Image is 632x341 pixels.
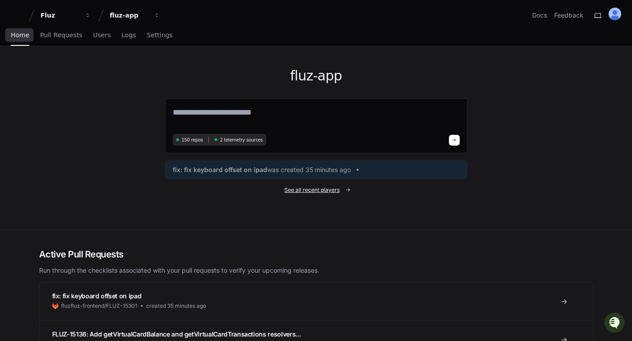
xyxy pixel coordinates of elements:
span: fix: fix keyboard offset on ipad [52,292,142,300]
div: Fluz [40,11,79,20]
button: fluz-app [106,7,164,23]
div: fluz-app [110,11,148,20]
a: fix: fix keyboard offset on ipadfluzfluz-frontend/FLUZ-15301created 35 minutes ago [40,283,593,320]
span: fix: fix keyboard offset on ipad [173,165,267,174]
a: Settings [147,25,172,46]
img: PlayerZero [9,9,27,27]
span: was created 35 minutes ago [267,165,351,174]
a: fix: fix keyboard offset on ipadwas created 35 minutes ago [173,165,460,174]
button: Feedback [554,11,583,20]
span: 2 telemetry sources [220,137,263,143]
span: Settings [147,32,172,38]
a: Logs [121,25,136,46]
span: fluzfluz-frontend/FLUZ-15301 [61,302,137,310]
img: ALV-UjVD7KG1tMa88xDDI9ymlYHiJUIeQmn4ZkcTNlvp35G3ZPz_-IcYruOZ3BUwjg3IAGqnc7NeBF4ak2m6018ZT2E_fm5QU... [609,8,621,20]
div: Welcome [9,36,164,50]
div: We're available if you need us! [31,76,114,83]
a: See all recent players [165,186,467,194]
p: Run through the checklists associated with your pull requests to verify your upcoming releases. [39,266,593,275]
img: 1756235613930-3d25f9e4-fa56-45dd-b3ad-e072dfbd1548 [9,67,25,83]
span: Home [11,32,29,38]
span: created 35 minutes ago [146,302,206,310]
span: FLUZ-15136: Add getVirtualCardBalance and getVirtualCardTransactions resolvers... [52,330,301,338]
iframe: Open customer support [603,311,628,336]
a: Users [93,25,111,46]
h1: fluz-app [165,68,467,84]
button: Start new chat [153,70,164,80]
div: Start new chat [31,67,148,76]
span: 150 repos [182,137,203,143]
span: See all recent players [284,186,340,194]
span: Pylon [90,94,109,101]
a: Pull Requests [40,25,82,46]
a: Home [11,25,29,46]
span: Logs [121,32,136,38]
h2: Active Pull Requests [39,248,593,261]
a: Docs [532,11,547,20]
span: Pull Requests [40,32,82,38]
button: Fluz [37,7,94,23]
span: Users [93,32,111,38]
a: Powered byPylon [63,94,109,101]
